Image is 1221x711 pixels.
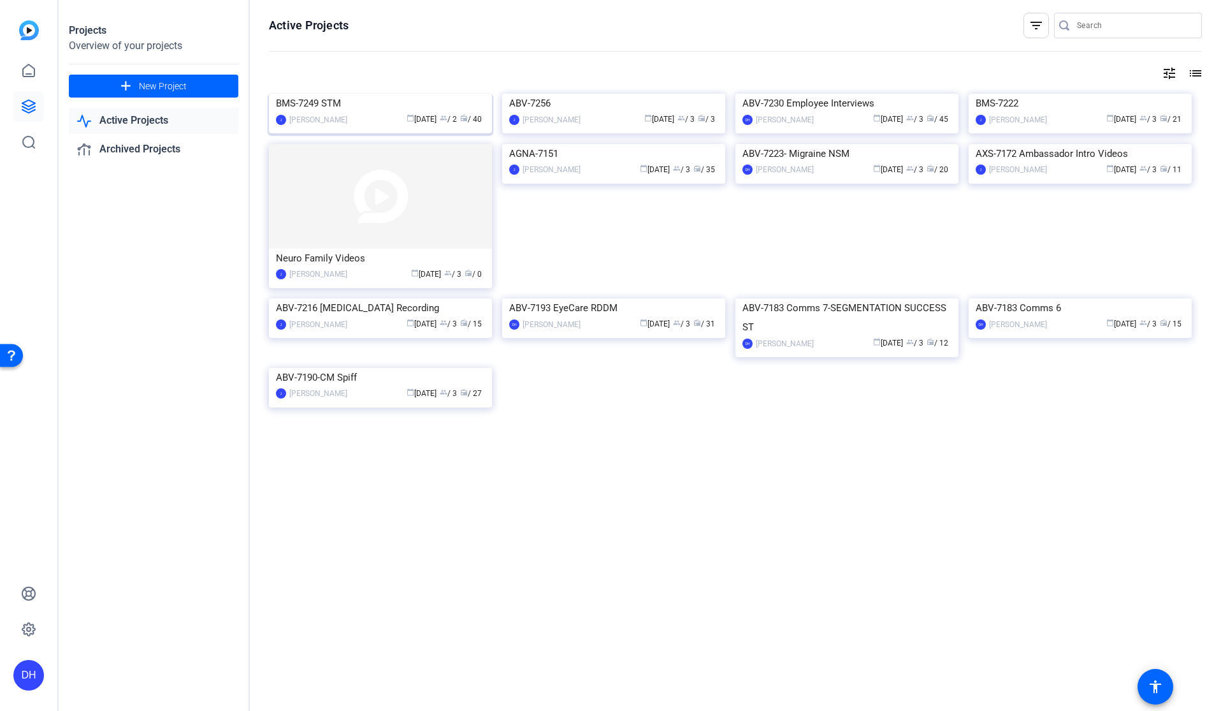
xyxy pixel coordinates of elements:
[407,319,437,328] span: [DATE]
[976,298,1185,318] div: ABV-7183 Comms 6
[927,338,934,346] span: radio
[444,270,461,279] span: / 3
[873,165,881,172] span: calendar_today
[407,389,437,398] span: [DATE]
[276,249,485,268] div: Neuro Family Videos
[742,115,753,125] div: DH
[1160,319,1181,328] span: / 15
[673,165,681,172] span: group
[276,319,286,330] div: J
[269,18,349,33] h1: Active Projects
[693,319,715,328] span: / 31
[276,115,286,125] div: J
[677,114,685,122] span: group
[698,115,715,124] span: / 3
[906,339,923,348] span: / 3
[407,114,414,122] span: calendar_today
[644,115,674,124] span: [DATE]
[756,163,814,176] div: [PERSON_NAME]
[1160,115,1181,124] span: / 21
[407,388,414,396] span: calendar_today
[460,388,468,396] span: radio
[460,319,482,328] span: / 15
[989,114,1047,126] div: [PERSON_NAME]
[756,114,814,126] div: [PERSON_NAME]
[1160,165,1181,174] span: / 11
[673,319,690,328] span: / 3
[1029,18,1044,33] mat-icon: filter_list
[69,136,238,163] a: Archived Projects
[523,318,581,331] div: [PERSON_NAME]
[69,23,238,38] div: Projects
[742,144,951,163] div: ABV-7223- Migraine NSM
[289,268,347,281] div: [PERSON_NAME]
[523,163,581,176] div: [PERSON_NAME]
[407,319,414,326] span: calendar_today
[976,115,986,125] div: J
[1187,66,1202,81] mat-icon: list
[440,319,447,326] span: group
[440,388,447,396] span: group
[1106,319,1114,326] span: calendar_today
[906,165,914,172] span: group
[640,319,670,328] span: [DATE]
[411,269,419,277] span: calendar_today
[927,115,948,124] span: / 45
[276,388,286,399] div: J
[927,339,948,348] span: / 12
[460,389,482,398] span: / 27
[440,114,447,122] span: group
[1139,115,1157,124] span: / 3
[1077,18,1192,33] input: Search
[989,163,1047,176] div: [PERSON_NAME]
[460,114,468,122] span: radio
[1160,114,1167,122] span: radio
[1106,165,1114,172] span: calendar_today
[976,144,1185,163] div: AXS-7172 Ambassador Intro Videos
[1106,115,1136,124] span: [DATE]
[465,270,482,279] span: / 0
[289,318,347,331] div: [PERSON_NAME]
[19,20,39,40] img: blue-gradient.svg
[906,114,914,122] span: group
[509,298,718,318] div: ABV-7193 EyeCare RDDM
[1160,319,1167,326] span: radio
[873,165,903,174] span: [DATE]
[1106,114,1114,122] span: calendar_today
[906,165,923,174] span: / 3
[460,115,482,124] span: / 40
[906,115,923,124] span: / 3
[742,298,951,337] div: ABV-7183 Comms 7-SEGMENTATION SUCCESS ST
[742,165,753,175] div: DH
[1139,165,1147,172] span: group
[411,270,441,279] span: [DATE]
[873,114,881,122] span: calendar_today
[873,115,903,124] span: [DATE]
[407,115,437,124] span: [DATE]
[1160,165,1167,172] span: radio
[444,269,452,277] span: group
[742,339,753,349] div: DH
[139,80,187,93] span: New Project
[976,94,1185,113] div: BMS-7222
[673,319,681,326] span: group
[460,319,468,326] span: radio
[289,387,347,400] div: [PERSON_NAME]
[276,269,286,279] div: J
[1139,165,1157,174] span: / 3
[523,114,581,126] div: [PERSON_NAME]
[640,165,647,172] span: calendar_today
[276,368,485,387] div: ABV-7190-CM Spiff
[509,94,718,113] div: ABV-7256
[640,319,647,326] span: calendar_today
[1106,165,1136,174] span: [DATE]
[742,94,951,113] div: ABV-7230 Employee Interviews
[873,339,903,348] span: [DATE]
[440,319,457,328] span: / 3
[1139,319,1147,326] span: group
[906,338,914,346] span: group
[1162,66,1177,81] mat-icon: tune
[927,165,948,174] span: / 20
[693,165,701,172] span: radio
[644,114,652,122] span: calendar_today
